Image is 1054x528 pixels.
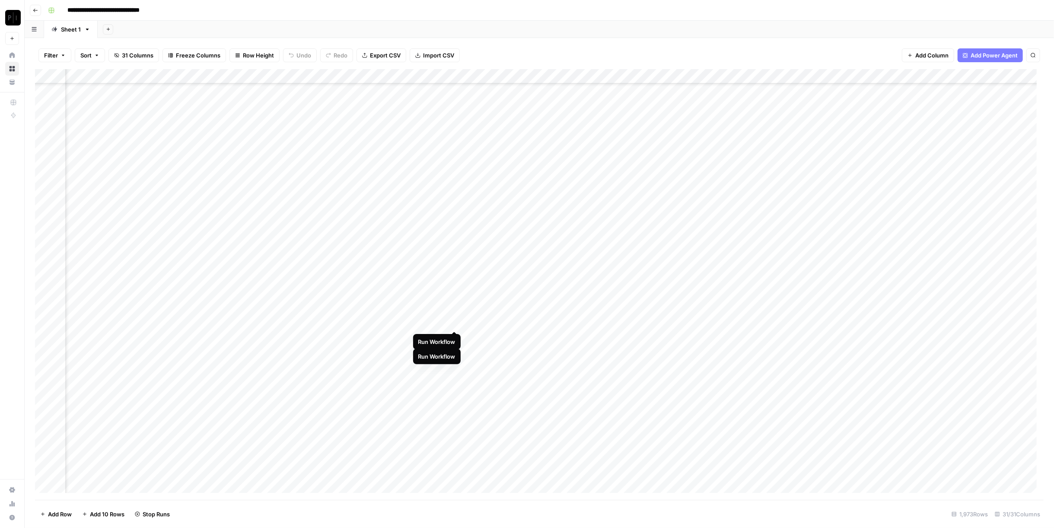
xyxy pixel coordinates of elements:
[5,10,21,25] img: Paragon (Prod) Logo
[948,507,991,521] div: 1,973 Rows
[991,507,1044,521] div: 31/31 Columns
[143,510,170,518] span: Stop Runs
[162,48,226,62] button: Freeze Columns
[38,48,71,62] button: Filter
[44,51,58,60] span: Filter
[5,511,19,525] button: Help + Support
[5,75,19,89] a: Your Data
[296,51,311,60] span: Undo
[410,48,460,62] button: Import CSV
[130,507,175,521] button: Stop Runs
[176,51,220,60] span: Freeze Columns
[5,62,19,76] a: Browse
[283,48,317,62] button: Undo
[77,507,130,521] button: Add 10 Rows
[61,25,81,34] div: Sheet 1
[357,48,406,62] button: Export CSV
[44,21,98,38] a: Sheet 1
[5,7,19,29] button: Workspace: Paragon (Prod)
[35,507,77,521] button: Add Row
[958,48,1023,62] button: Add Power Agent
[915,51,949,60] span: Add Column
[5,497,19,511] a: Usage
[334,51,347,60] span: Redo
[108,48,159,62] button: 31 Columns
[90,510,124,518] span: Add 10 Rows
[971,51,1018,60] span: Add Power Agent
[243,51,274,60] span: Row Height
[80,51,92,60] span: Sort
[5,48,19,62] a: Home
[418,352,455,361] div: Run Workflow
[75,48,105,62] button: Sort
[229,48,280,62] button: Row Height
[122,51,153,60] span: 31 Columns
[902,48,954,62] button: Add Column
[320,48,353,62] button: Redo
[423,51,454,60] span: Import CSV
[370,51,401,60] span: Export CSV
[48,510,72,518] span: Add Row
[5,483,19,497] a: Settings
